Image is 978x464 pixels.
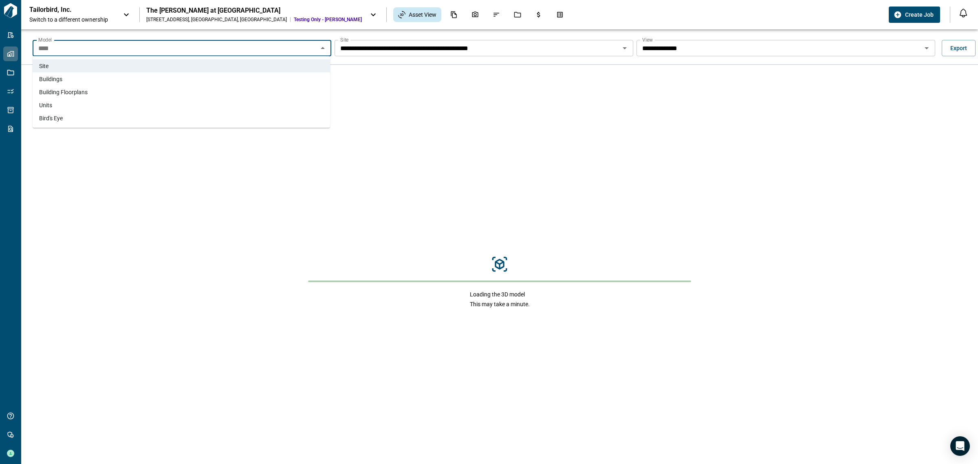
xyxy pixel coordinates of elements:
button: Open [619,42,630,54]
div: Open Intercom Messenger [950,436,970,456]
p: Tailorbird, Inc. [29,6,103,14]
div: Takeoff Center [551,8,568,22]
button: Open [921,42,932,54]
div: Budgets [530,8,547,22]
div: Jobs [509,8,526,22]
div: The [PERSON_NAME] at [GEOGRAPHIC_DATA] [146,7,362,15]
span: Create Job [905,11,934,19]
div: Asset View [393,7,441,22]
span: Buildings [39,75,62,83]
span: Loading the 3D model [470,290,530,298]
button: Close [317,42,328,54]
div: [STREET_ADDRESS] , [GEOGRAPHIC_DATA] , [GEOGRAPHIC_DATA] [146,16,287,23]
span: Units [39,101,52,109]
div: Issues & Info [488,8,505,22]
button: Open notification feed [957,7,970,20]
span: Export [950,44,967,52]
label: View [642,36,653,43]
label: Model [38,36,52,43]
span: Testing Only - [PERSON_NAME] [294,16,362,23]
button: Create Job [889,7,940,23]
button: Export [942,40,976,56]
span: Asset View [409,11,436,19]
span: Site [39,62,48,70]
span: Bird's Eye [39,114,63,122]
div: Photos [467,8,484,22]
label: Site [340,36,348,43]
span: Switch to a different ownership [29,15,115,24]
span: Building Floorplans [39,88,88,96]
div: Documents [445,8,463,22]
span: This may take a minute. [470,300,530,308]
